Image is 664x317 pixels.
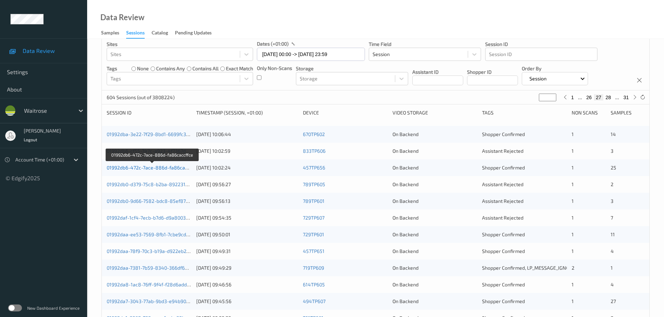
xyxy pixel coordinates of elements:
span: Shopper Confirmed [482,165,525,171]
label: exact match [226,65,253,72]
a: 457TP651 [303,248,325,254]
p: 604 Sessions (out of 3808224) [107,94,175,101]
span: 25 [611,165,616,171]
span: 27 [611,298,616,304]
span: Shopper Confirmed [482,298,525,304]
p: dates (+01:00) [257,40,289,47]
a: 729TP601 [303,231,324,237]
a: Catalog [152,28,175,38]
span: 1 [572,198,574,204]
span: 1 [572,165,574,171]
div: [DATE] 10:02:59 [196,148,298,154]
span: 1 [572,131,574,137]
div: Timestamp (Session, +01:00) [196,109,298,116]
div: Data Review [100,14,144,21]
a: 01992da8-1ac8-76ff-9f4f-f28d6add96dd [107,282,198,287]
a: 670TP602 [303,131,325,137]
span: 11 [611,231,615,237]
div: [DATE] 09:56:27 [196,181,298,188]
a: 01992db0-d379-75c8-b2ba-892231c11bed [107,181,200,187]
a: 719TP609 [303,265,324,271]
span: Assistant Rejected [482,181,524,187]
span: 7 [611,215,613,221]
span: Assistant Rejected [482,215,524,221]
div: [DATE] 09:50:01 [196,231,298,238]
div: Device [303,109,388,116]
div: Catalog [152,29,168,38]
div: Sessions [126,29,145,39]
a: 01992db6-472c-7ace-886d-fa86caccffce [107,165,199,171]
p: Time Field [369,41,481,48]
div: On Backend [392,148,477,154]
a: 494TP607 [303,298,326,304]
a: Sessions [126,28,152,39]
div: On Backend [392,231,477,238]
div: [DATE] 09:54:35 [196,214,298,221]
div: [DATE] 09:46:56 [196,281,298,288]
div: [DATE] 09:49:31 [196,248,298,255]
div: Samples [101,29,119,38]
p: Storage [296,65,408,72]
p: Only Non-Scans [257,65,292,72]
span: 1 [572,298,574,304]
div: Tags [482,109,567,116]
span: 4 [611,248,614,254]
span: 1 [572,231,574,237]
button: 26 [584,94,594,101]
a: Samples [101,28,126,38]
span: 1 [611,265,613,271]
a: 01992daf-1cf4-7ecb-b7d6-d9a800349d1f [107,215,198,221]
span: Shopper Confirmed [482,248,525,254]
a: 01992db0-9d66-7582-bdc8-85ef8766f060 [107,198,201,204]
a: 457TP656 [303,165,325,171]
div: Session ID [107,109,191,116]
span: Shopper Confirmed [482,231,525,237]
p: Session ID [485,41,597,48]
p: Shopper ID [467,69,518,76]
button: ... [576,94,584,101]
span: 1 [572,282,574,287]
span: 1 [572,215,574,221]
span: Shopper Confirmed [482,131,525,137]
div: [DATE] 09:49:29 [196,264,298,271]
span: 2 [611,181,613,187]
a: Pending Updates [175,28,219,38]
div: On Backend [392,181,477,188]
a: 01992da7-3043-77ab-9bd3-e94b901292d6 [107,298,202,304]
button: 31 [621,94,631,101]
a: 789TP605 [303,181,325,187]
div: On Backend [392,131,477,138]
label: contains any [156,65,185,72]
a: 01992db6-cf55-747c-a923-4f7367db3c90 [107,148,199,154]
a: 789TP601 [303,198,325,204]
button: 27 [594,94,604,101]
a: 01992dba-3e22-7f29-8bd1-6699fc39b4ed [107,131,200,137]
div: Samples [611,109,644,116]
span: Assistant Rejected [482,198,524,204]
div: On Backend [392,164,477,171]
p: Assistant ID [412,69,463,76]
div: On Backend [392,248,477,255]
div: On Backend [392,281,477,288]
span: Shopper Confirmed [482,282,525,287]
button: 1 [569,94,576,101]
span: Assistant Rejected [482,148,524,154]
a: 01992daa-7381-7b59-8340-366df6897271 [107,265,200,271]
div: On Backend [392,198,477,205]
span: 3 [611,148,613,154]
div: Video Storage [392,109,477,116]
a: 01992daa-78f9-70c3-b19a-d922eb2cb962 [107,248,200,254]
span: Shopper Confirmed, LP_MESSAGE_IGNORED_BUSY [482,265,592,271]
a: 833TP606 [303,148,326,154]
p: Order By [522,65,588,72]
div: On Backend [392,298,477,305]
button: ... [613,94,621,101]
div: On Backend [392,214,477,221]
span: 1 [572,248,574,254]
a: 01992daa-ee53-7569-8fb1-7cbe9cd5af22 [107,231,199,237]
button: 28 [603,94,613,101]
p: Session [527,75,549,82]
div: Non Scans [572,109,605,116]
label: contains all [192,65,219,72]
span: 2 [572,265,574,271]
